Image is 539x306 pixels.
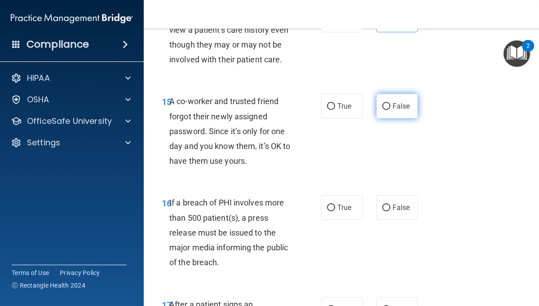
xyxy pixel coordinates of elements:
span: Ⓒ Rectangle Health 2024 [12,281,85,290]
span: A co-worker and trusted friend forgot their newly assigned password. Since it’s only for one day ... [169,96,290,166]
span: 15 [162,96,172,107]
h4: Compliance [27,38,89,51]
input: False [382,103,390,110]
span: True [337,203,351,212]
a: OSHA [11,94,131,105]
span: False [393,203,410,212]
input: True [327,205,335,211]
span: False [393,102,410,110]
a: Settings [11,137,131,148]
p: HIPAA [27,73,50,83]
a: OfficeSafe University [11,116,131,127]
p: OfficeSafe University [27,116,112,127]
img: PMB logo [11,9,133,27]
input: True [327,103,335,110]
p: Settings [27,137,60,148]
span: If a breach of PHI involves more than 500 patient(s), a press release must be issued to the major... [169,198,288,267]
span: True [337,102,351,110]
input: False [382,205,390,211]
a: Terms of Use [12,268,49,277]
a: HIPAA [11,73,131,83]
button: Open Resource Center, 2 new notifications [504,40,530,67]
p: OSHA [27,94,49,105]
span: 16 [162,198,172,209]
a: Privacy Policy [60,268,100,277]
div: 2 [526,46,530,57]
